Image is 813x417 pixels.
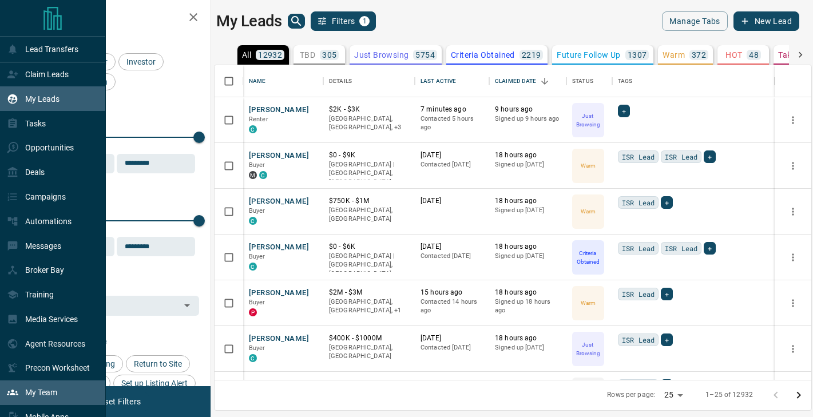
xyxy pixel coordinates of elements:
[495,379,561,389] p: 19 hours ago
[249,125,257,133] div: condos.ca
[622,243,655,254] span: ISR Lead
[421,160,483,169] p: Contacted [DATE]
[249,171,257,179] div: mrloft.ca
[329,65,352,97] div: Details
[249,308,257,316] div: property.ca
[572,65,593,97] div: Status
[622,197,655,208] span: ISR Lead
[288,14,305,29] button: search button
[329,242,409,252] p: $0 - $6K
[495,114,561,124] p: Signed up 9 hours ago
[354,51,409,59] p: Just Browsing
[495,150,561,160] p: 18 hours ago
[421,105,483,114] p: 7 minutes ago
[661,333,673,346] div: +
[495,288,561,297] p: 18 hours ago
[522,51,541,59] p: 2219
[259,171,267,179] div: condos.ca
[249,354,257,362] div: condos.ca
[495,65,537,97] div: Claimed Date
[329,333,409,343] p: $400K - $1000M
[118,53,164,70] div: Investor
[537,73,553,89] button: Sort
[733,11,799,31] button: New Lead
[622,105,626,117] span: +
[249,344,265,352] span: Buyer
[249,217,257,225] div: condos.ca
[660,387,687,403] div: 25
[704,150,716,163] div: +
[784,249,802,266] button: more
[566,65,612,97] div: Status
[249,299,265,306] span: Buyer
[421,288,483,297] p: 15 hours ago
[665,288,669,300] span: +
[242,51,251,59] p: All
[329,105,409,114] p: $2K - $3K
[705,390,753,400] p: 1–25 of 12932
[329,343,409,361] p: [GEOGRAPHIC_DATA], [GEOGRAPHIC_DATA]
[329,379,409,389] p: $300K - $2M
[421,333,483,343] p: [DATE]
[662,11,727,31] button: Manage Tabs
[258,51,282,59] p: 12932
[622,151,655,162] span: ISR Lead
[784,157,802,174] button: more
[661,379,673,392] div: +
[708,243,712,254] span: +
[249,253,265,260] span: Buyer
[784,203,802,220] button: more
[663,51,685,59] p: Warm
[665,380,669,391] span: +
[495,333,561,343] p: 18 hours ago
[421,196,483,206] p: [DATE]
[311,11,376,31] button: Filters1
[573,112,603,129] p: Just Browsing
[622,380,655,391] span: ISR Lead
[784,340,802,358] button: more
[249,105,309,116] button: [PERSON_NAME]
[451,51,515,59] p: Criteria Obtained
[360,17,368,25] span: 1
[661,288,673,300] div: +
[581,207,596,216] p: Warm
[243,65,323,97] div: Name
[329,252,409,279] p: [GEOGRAPHIC_DATA] | [GEOGRAPHIC_DATA], [GEOGRAPHIC_DATA]
[784,295,802,312] button: more
[421,150,483,160] p: [DATE]
[704,242,716,255] div: +
[581,299,596,307] p: Warm
[322,51,336,59] p: 305
[787,384,810,407] button: Go to next page
[249,207,265,215] span: Buyer
[421,252,483,261] p: Contacted [DATE]
[628,51,647,59] p: 1307
[495,196,561,206] p: 18 hours ago
[607,390,655,400] p: Rows per page:
[581,161,596,170] p: Warm
[495,252,561,261] p: Signed up [DATE]
[421,65,456,97] div: Last Active
[421,379,483,389] p: [DATE]
[249,116,268,123] span: Renter
[249,150,309,161] button: [PERSON_NAME]
[421,297,483,315] p: Contacted 14 hours ago
[249,333,309,344] button: [PERSON_NAME]
[573,340,603,358] p: Just Browsing
[495,105,561,114] p: 9 hours ago
[249,65,266,97] div: Name
[329,288,409,297] p: $2M - $3M
[495,160,561,169] p: Signed up [DATE]
[415,65,489,97] div: Last Active
[708,151,712,162] span: +
[329,114,409,132] p: Midtown | Central, East York, Toronto
[421,114,483,132] p: Contacted 5 hours ago
[249,379,309,390] button: [PERSON_NAME]
[249,263,257,271] div: condos.ca
[692,51,706,59] p: 372
[495,343,561,352] p: Signed up [DATE]
[249,161,265,169] span: Buyer
[300,51,315,59] p: TBD
[421,242,483,252] p: [DATE]
[122,57,160,66] span: Investor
